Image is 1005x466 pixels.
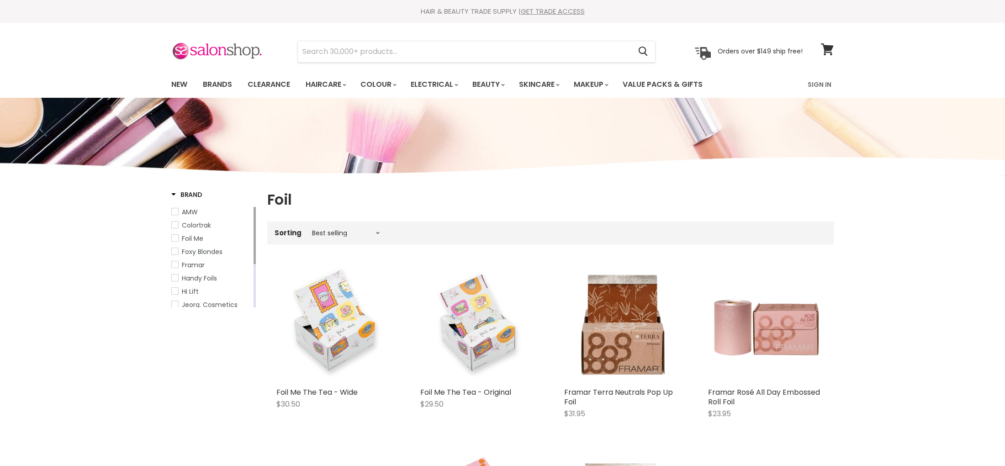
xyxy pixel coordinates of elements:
img: Foil Me The Tea - Wide [276,266,393,383]
a: Colour [354,75,402,94]
nav: Main [160,71,845,98]
span: $30.50 [276,399,300,409]
span: Jeorg. Cosmetics [182,300,238,309]
ul: Main menu [164,71,756,98]
span: $29.50 [420,399,444,409]
a: Makeup [567,75,614,94]
a: Brands [196,75,239,94]
div: HAIR & BEAUTY TRADE SUPPLY | [160,7,845,16]
form: Product [297,41,656,63]
input: Search [298,41,631,62]
h3: Brand [171,190,202,199]
a: Colortrak [171,220,252,230]
span: Foxy Blondes [182,247,222,256]
a: Beauty [465,75,510,94]
a: Foil Me The Tea - Wide [276,387,358,397]
img: Foil Me The Tea - Original [420,266,537,383]
a: Haircare [299,75,352,94]
a: Framar [171,260,252,270]
a: New [164,75,194,94]
label: Sorting [275,229,301,237]
h1: Foil [267,190,834,209]
a: Skincare [512,75,565,94]
span: $23.95 [708,408,731,419]
span: Hi Lift [182,287,199,296]
span: Colortrak [182,221,211,230]
a: Sign In [802,75,837,94]
a: AMW [171,207,252,217]
span: $31.95 [564,408,585,419]
a: Framar Rosé All Day Embossed Roll Foil [708,387,820,407]
img: Framar Rosé All Day Embossed Roll Foil [708,266,825,383]
a: GET TRADE ACCESS [521,6,585,16]
a: Clearance [241,75,297,94]
a: Handy Foils [171,273,252,283]
span: Framar [182,260,205,270]
span: Handy Foils [182,274,217,283]
p: Orders over $149 ship free! [718,47,803,55]
a: Foxy Blondes [171,247,252,257]
a: Foil Me The Tea - Original [420,387,511,397]
a: Foil Me [171,233,252,244]
a: Electrical [404,75,464,94]
a: Jeorg. Cosmetics [171,300,252,310]
a: Value Packs & Gifts [616,75,709,94]
button: Search [631,41,655,62]
span: AMW [182,207,198,217]
span: Foil Me [182,234,203,243]
img: Framar Terra Neutrals Pop Up Foil [564,266,681,383]
a: Hi Lift [171,286,252,297]
a: Framar Terra Neutrals Pop Up Foil [564,387,673,407]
